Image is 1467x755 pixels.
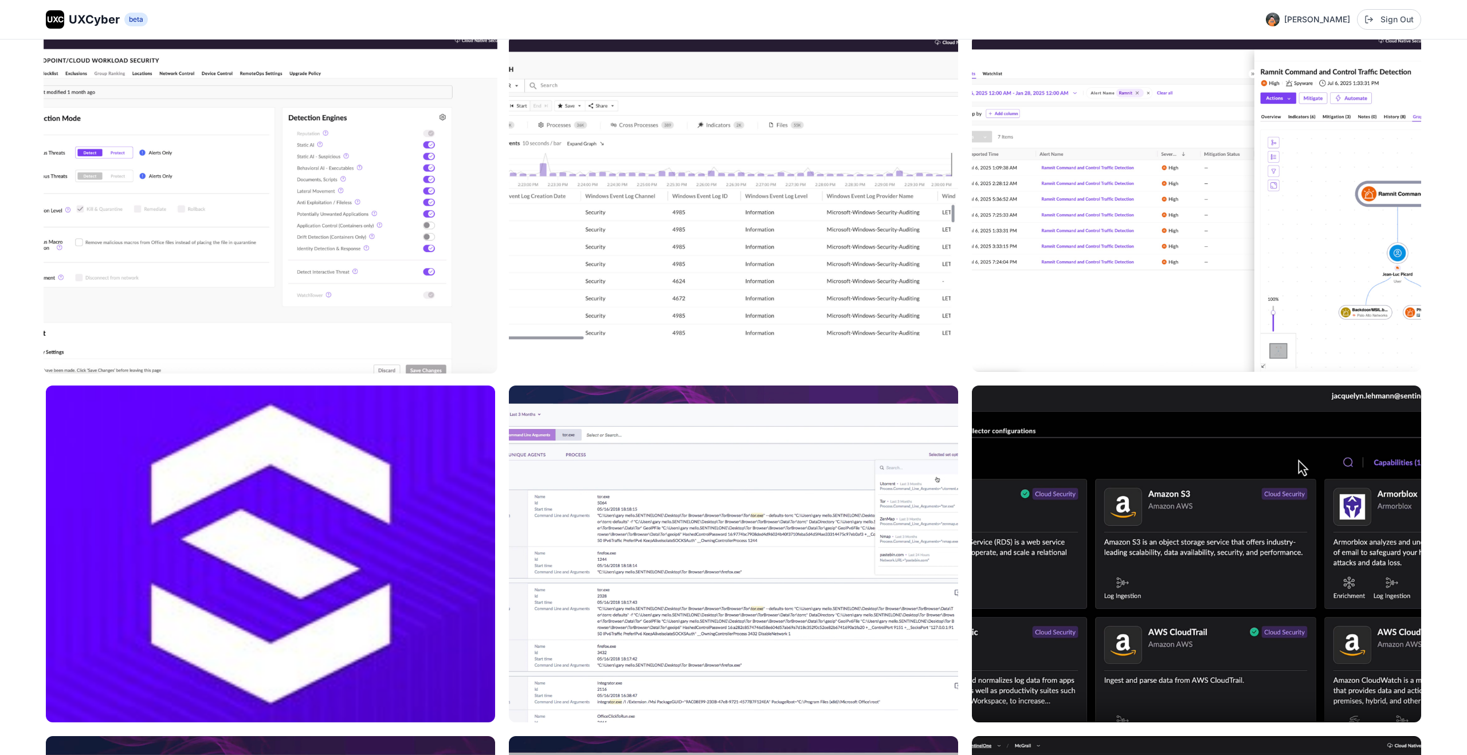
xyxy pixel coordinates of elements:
span: beta [124,13,148,26]
img: Sentinelone image 2 [509,35,958,372]
img: Sentinelone image 4 [46,386,495,722]
img: Sentinelone image 3 [972,35,1421,372]
span: UXC [47,14,64,25]
button: Sign Out [1357,9,1421,30]
a: UXCUXCyberbeta [46,10,148,29]
img: Profile [1266,13,1280,26]
span: UXCyber [69,11,120,27]
img: Sentinelone image 1 [44,33,497,373]
span: [PERSON_NAME] [1284,14,1350,25]
img: Sentinelone image 6 [972,386,1421,722]
img: Sentinelone image 5 [509,386,958,722]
